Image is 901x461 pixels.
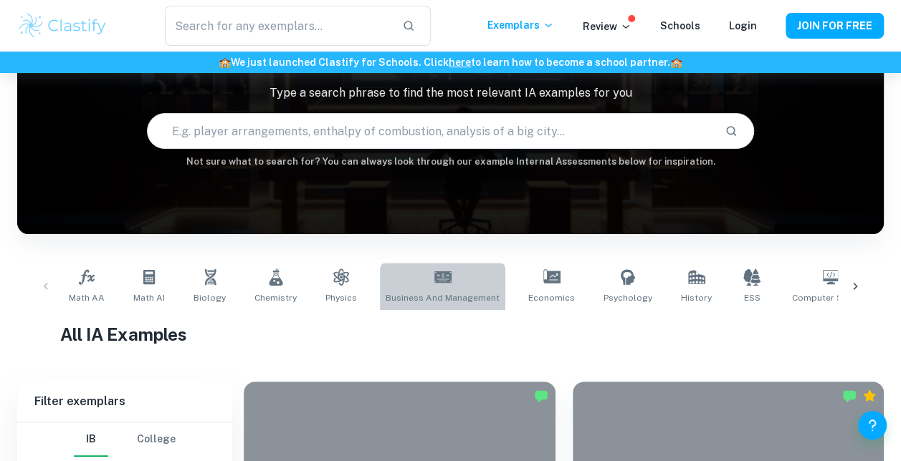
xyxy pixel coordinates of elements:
button: Search [719,119,743,143]
h6: Filter exemplars [17,382,232,422]
span: Economics [528,291,575,304]
span: Chemistry [254,291,297,304]
img: Marked [842,389,857,403]
input: Search for any exemplars... [165,6,390,46]
span: Business and Management [386,291,500,304]
h1: All IA Examples [60,321,840,347]
div: Filter type choice [74,422,176,457]
span: Biology [194,291,226,304]
img: Marked [534,389,548,403]
span: 🏫 [670,57,682,68]
button: JOIN FOR FREE [786,13,884,39]
p: Exemplars [487,17,554,33]
button: College [137,422,176,457]
h6: Not sure what to search for? You can always look through our example Internal Assessments below f... [17,155,884,169]
img: Clastify logo [17,11,108,40]
input: E.g. player arrangements, enthalpy of combustion, analysis of a big city... [148,111,712,151]
span: Psychology [604,291,652,304]
span: Computer Science [792,291,869,304]
span: 🏫 [219,57,231,68]
button: IB [74,422,108,457]
span: Physics [325,291,357,304]
p: Review [583,19,631,34]
a: Schools [660,20,700,31]
p: Type a search phrase to find the most relevant IA examples for you [17,84,884,102]
a: Login [729,20,757,31]
button: Help and Feedback [858,411,887,440]
span: Math AA [69,291,105,304]
span: History [681,291,712,304]
a: here [449,57,471,68]
span: ESS [744,291,761,304]
div: Premium [862,389,877,403]
h6: We just launched Clastify for Schools. Click to learn how to become a school partner. [3,54,898,70]
span: Math AI [133,291,165,304]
